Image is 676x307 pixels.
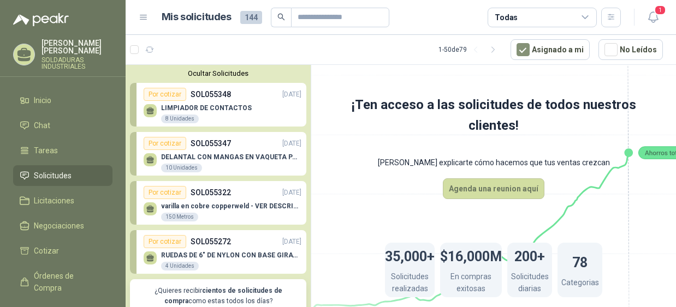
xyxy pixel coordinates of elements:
span: Tareas [34,145,58,156]
p: [DATE] [282,188,301,198]
h1: 78 [572,249,588,273]
span: Negociaciones [34,220,84,232]
h1: Mis solicitudes [162,9,232,25]
button: Ocultar Solicitudes [130,69,306,77]
div: Por cotizar [144,88,186,101]
a: Por cotizarSOL055347[DATE] DELANTAL CON MANGAS EN VAQUETA PARA SOLDADOR10 Unidades [130,132,306,176]
b: cientos de solicitudes de compra [164,287,282,305]
img: Logo peakr [13,13,69,26]
span: 1 [654,5,666,15]
span: Chat [34,119,50,131]
p: Categorias [561,276,599,291]
a: Chat [13,115,112,136]
div: Por cotizar [144,186,186,199]
button: Asignado a mi [511,39,590,60]
p: [PERSON_NAME] [PERSON_NAME] [41,39,112,55]
a: Cotizar [13,240,112,261]
div: 150 Metros [161,213,198,221]
div: Por cotizar [144,137,186,150]
a: Por cotizarSOL055322[DATE] varilla en cobre copperweld - VER DESCRIPCIÓN150 Metros [130,181,306,225]
span: Órdenes de Compra [34,270,102,294]
p: [DATE] [282,237,301,247]
h1: $16,000M [440,243,502,267]
div: 10 Unidades [161,164,202,172]
a: Por cotizarSOL055272[DATE] RUEDAS DE 6" DE NYLON CON BASE GIRATORIA EN ACERO INOXIDABLE4 Unidades [130,230,306,274]
span: search [277,13,285,21]
h1: 35,000+ [385,243,435,267]
div: Todas [495,11,518,23]
div: 8 Unidades [161,115,199,123]
p: [DATE] [282,139,301,149]
div: 1 - 50 de 79 [438,41,502,58]
span: 144 [240,11,262,24]
a: Solicitudes [13,165,112,186]
span: Solicitudes [34,170,72,182]
p: SOLDADURAS INDUSTRIALES [41,57,112,70]
a: Órdenes de Compra [13,266,112,298]
span: Cotizar [34,245,59,257]
button: Agenda una reunion aquí [443,178,544,199]
p: Solicitudes diarias [507,270,552,297]
a: Por cotizarSOL055348[DATE] LIMPIADOR DE CONTACTOS8 Unidades [130,83,306,127]
div: Por cotizar [144,235,186,248]
a: Licitaciones [13,190,112,211]
p: DELANTAL CON MANGAS EN VAQUETA PARA SOLDADOR [161,153,301,161]
p: ¿Quieres recibir como estas todos los días? [137,286,300,306]
p: SOL055322 [191,186,231,198]
p: varilla en cobre copperweld - VER DESCRIPCIÓN [161,202,301,210]
p: En compras exitosas [440,270,502,297]
h1: 200+ [514,243,545,267]
p: RUEDAS DE 6" DE NYLON CON BASE GIRATORIA EN ACERO INOXIDABLE [161,251,301,259]
p: SOL055272 [191,236,231,248]
span: Licitaciones [34,195,74,207]
p: SOL055348 [191,88,231,100]
div: 4 Unidades [161,262,199,270]
p: LIMPIADOR DE CONTACTOS [161,104,252,112]
a: Tareas [13,140,112,161]
p: [DATE] [282,89,301,100]
button: 1 [643,8,663,27]
p: Solicitudes realizadas [385,270,435,297]
span: Inicio [34,94,51,106]
a: Negociaciones [13,215,112,236]
a: Inicio [13,90,112,111]
button: No Leídos [598,39,663,60]
p: SOL055347 [191,137,231,149]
